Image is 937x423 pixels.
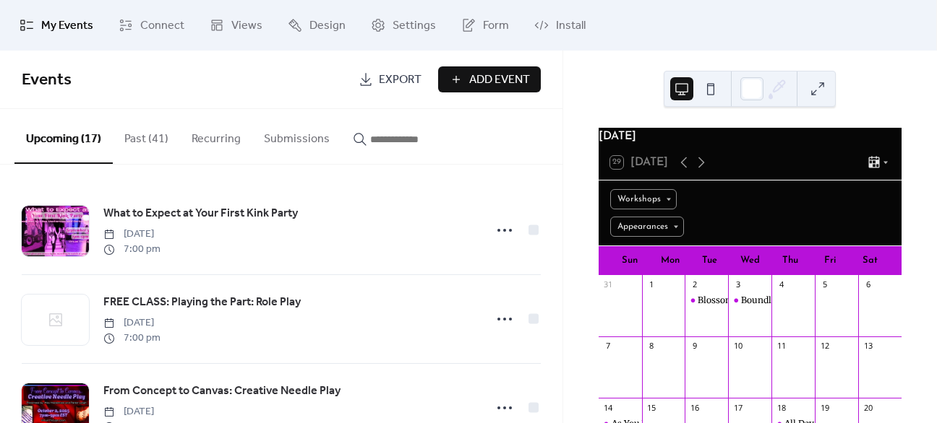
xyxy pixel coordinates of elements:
[603,402,614,413] div: 14
[819,279,830,290] div: 5
[730,246,770,275] div: Wed
[646,279,657,290] div: 1
[603,341,614,352] div: 7
[438,66,541,92] button: Add Event
[14,109,113,164] button: Upcoming (17)
[863,341,873,352] div: 13
[603,279,614,290] div: 31
[22,64,72,96] span: Events
[103,293,301,312] a: FREE CLASS: Playing the Part: Role Play
[231,17,262,35] span: Views
[103,315,161,331] span: [DATE]
[309,17,346,35] span: Design
[103,294,301,311] span: FREE CLASS: Playing the Part: Role Play
[863,402,873,413] div: 20
[770,246,810,275] div: Thu
[103,382,341,401] a: From Concept to Canvas: Creative Needle Play
[113,109,180,162] button: Past (41)
[103,404,161,419] span: [DATE]
[108,6,195,45] a: Connect
[277,6,356,45] a: Design
[610,246,650,275] div: Sun
[103,242,161,257] span: 7:00 pm
[483,17,509,35] span: Form
[646,341,657,352] div: 8
[599,128,902,145] div: [DATE]
[348,66,432,92] a: Export
[9,6,104,45] a: My Events
[41,17,93,35] span: My Events
[863,279,873,290] div: 6
[689,279,700,290] div: 2
[469,71,530,89] span: Add Event
[850,246,890,275] div: Sat
[180,109,252,162] button: Recurring
[689,341,700,352] div: 9
[776,341,787,352] div: 11
[523,6,596,45] a: Install
[732,279,743,290] div: 3
[360,6,447,45] a: Settings
[252,109,341,162] button: Submissions
[819,402,830,413] div: 19
[450,6,520,45] a: Form
[689,402,700,413] div: 16
[556,17,586,35] span: Install
[103,204,298,223] a: What to Expect at Your First Kink Party
[732,402,743,413] div: 17
[819,341,830,352] div: 12
[650,246,690,275] div: Mon
[393,17,436,35] span: Settings
[646,402,657,413] div: 15
[698,295,823,307] div: Blossoming with Sissification
[810,246,850,275] div: Fri
[103,383,341,400] span: From Concept to Canvas: Creative Needle Play
[732,341,743,352] div: 10
[103,227,161,242] span: [DATE]
[199,6,273,45] a: Views
[103,331,161,346] span: 7:00 pm
[776,279,787,290] div: 4
[379,71,422,89] span: Export
[140,17,184,35] span: Connect
[776,402,787,413] div: 18
[690,246,730,275] div: Tue
[728,295,771,307] div: Boundless Creativity: Innovative Ways to Use Rope in Play
[685,295,728,307] div: Blossoming with Sissification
